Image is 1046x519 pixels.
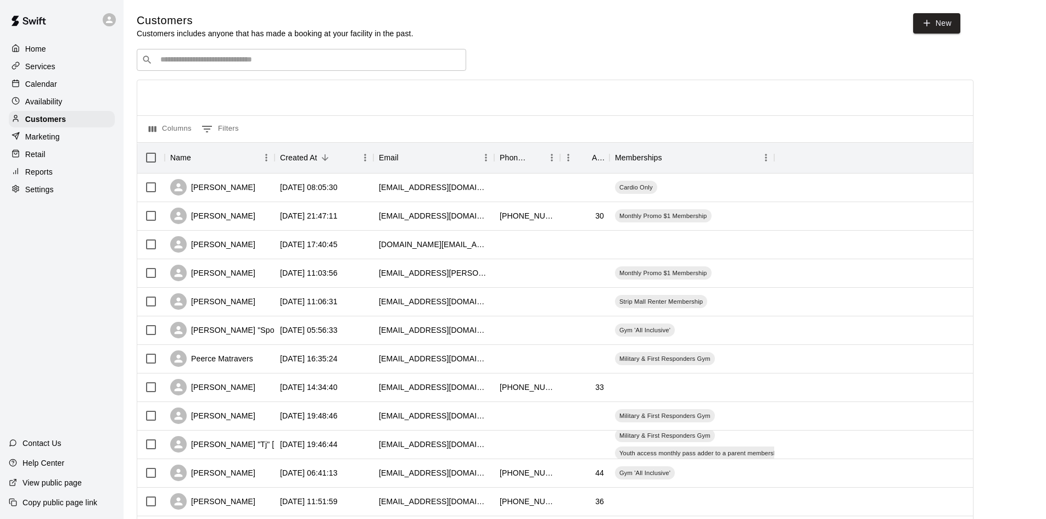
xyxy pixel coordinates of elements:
[170,142,191,173] div: Name
[170,465,255,481] div: [PERSON_NAME]
[609,142,774,173] div: Memberships
[25,184,54,195] p: Settings
[615,209,712,222] div: Monthly Promo $1 Membership
[615,326,675,334] span: Gym 'All Inclusive'
[280,467,338,478] div: 2025-08-20 06:41:13
[280,182,338,193] div: 2025-09-08 08:05:30
[9,181,115,198] a: Settings
[25,149,46,160] p: Retail
[615,466,675,479] div: Gym 'All Inclusive'
[399,150,414,165] button: Sort
[379,496,489,507] div: kevinjwilliams33@gmail.com
[615,429,715,442] div: Military & First Responders Gym
[379,467,489,478] div: etate10@gmail.com
[500,382,555,393] div: +18016007841
[9,76,115,92] a: Calendar
[170,322,356,338] div: [PERSON_NAME] "Spooky" [PERSON_NAME]
[9,58,115,75] a: Services
[379,410,489,421] div: tnmmonkey@aol.com
[494,142,560,173] div: Phone Number
[615,183,657,192] span: Cardio Only
[9,93,115,110] a: Availability
[373,142,494,173] div: Email
[615,211,712,220] span: Monthly Promo $1 Membership
[9,146,115,163] a: Retail
[357,149,373,166] button: Menu
[137,13,413,28] h5: Customers
[379,239,489,250] div: abigailmonica.mc@gmail.com
[615,468,675,477] span: Gym 'All Inclusive'
[379,142,399,173] div: Email
[170,179,255,196] div: [PERSON_NAME]
[379,296,489,307] div: andykimball1228@gmail.com
[191,150,206,165] button: Sort
[280,439,338,450] div: 2025-08-22 19:46:44
[280,142,317,173] div: Created At
[280,239,338,250] div: 2025-09-04 17:40:45
[199,120,242,138] button: Show filters
[280,496,338,507] div: 2025-08-18 11:51:59
[500,142,528,173] div: Phone Number
[170,265,255,281] div: [PERSON_NAME]
[275,142,373,173] div: Created At
[9,164,115,180] a: Reports
[615,449,836,457] span: Youth access monthly pass adder to a parent membership (14+ years older)
[317,150,333,165] button: Sort
[615,269,712,277] span: Monthly Promo $1 Membership
[379,267,489,278] div: jenm.faddis@gmail.com
[170,379,255,395] div: [PERSON_NAME]
[280,325,338,336] div: 2025-09-02 05:56:33
[23,438,61,449] p: Contact Us
[379,353,489,364] div: peercematavers@gmail.com
[23,477,82,488] p: View public page
[615,409,715,422] div: Military & First Responders Gym
[500,210,555,221] div: +14358300695
[170,350,253,367] div: Peerce Matravers
[662,150,678,165] button: Sort
[170,408,255,424] div: [PERSON_NAME]
[379,325,489,336] div: strongnotskinny8@gmail.com
[280,296,338,307] div: 2025-09-02 11:06:31
[9,41,115,57] a: Home
[170,293,255,310] div: [PERSON_NAME]
[9,129,115,145] a: Marketing
[595,467,604,478] div: 44
[280,382,338,393] div: 2025-08-29 14:34:40
[615,323,675,337] div: Gym 'All Inclusive'
[615,181,657,194] div: Cardio Only
[280,353,338,364] div: 2025-08-30 16:35:24
[280,210,338,221] div: 2025-09-07 21:47:11
[9,111,115,127] a: Customers
[595,382,604,393] div: 33
[615,352,715,365] div: Military & First Responders Gym
[137,28,413,39] p: Customers includes anyone that has made a booking at your facility in the past.
[478,149,494,166] button: Menu
[280,410,338,421] div: 2025-08-22 19:48:46
[25,79,57,90] p: Calendar
[23,457,64,468] p: Help Center
[170,208,255,224] div: [PERSON_NAME]
[379,382,489,393] div: hayygonzalez@hotmail.com
[280,267,338,278] div: 2025-09-03 11:03:56
[758,149,774,166] button: Menu
[25,43,46,54] p: Home
[165,142,275,173] div: Name
[615,447,836,460] div: Youth access monthly pass adder to a parent membership (14+ years older)
[379,182,489,193] div: wolf70patrick@gmail.com
[615,266,712,280] div: Monthly Promo $1 Membership
[560,149,577,166] button: Menu
[528,150,544,165] button: Sort
[25,61,55,72] p: Services
[615,142,662,173] div: Memberships
[595,496,604,507] div: 36
[560,142,609,173] div: Age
